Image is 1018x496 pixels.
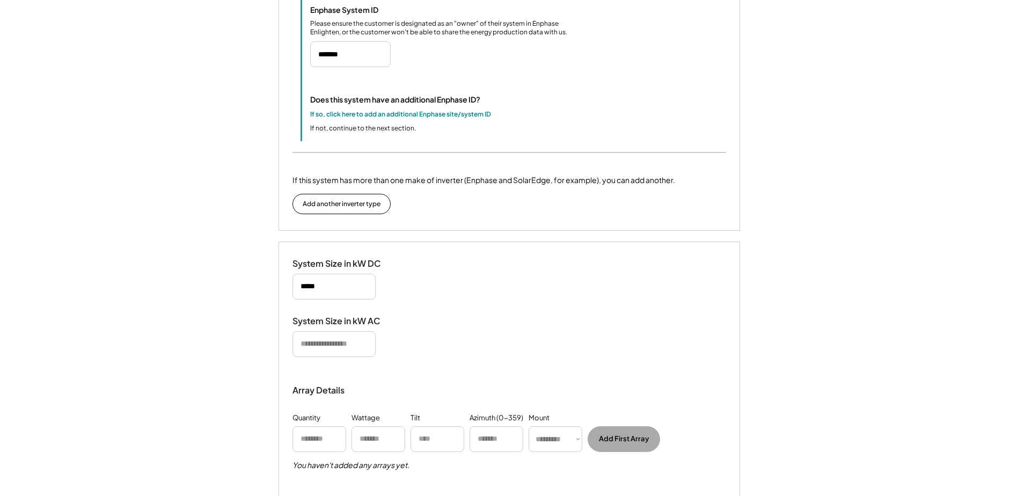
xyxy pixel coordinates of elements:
[292,194,391,214] button: Add another inverter type
[292,316,400,327] div: System Size in kW AC
[310,110,491,119] div: If so, click here to add an additional Enphase site/system ID
[292,258,400,269] div: System Size in kW DC
[351,413,380,424] div: Wattage
[470,413,523,424] div: Azimuth (0-359)
[310,19,578,38] div: Please ensure the customer is designated as an "owner" of their system in Enphase Enlighten, or t...
[529,413,550,424] div: Mount
[292,384,346,397] div: Array Details
[310,94,480,105] div: Does this system have an additional Enphase ID?
[310,123,416,133] div: If not, continue to the next section.
[292,460,409,471] h5: You haven't added any arrays yet.
[292,174,675,186] div: If this system has more than one make of inverter (Enphase and SolarEdge, for example), you can a...
[310,5,418,14] div: Enphase System ID
[411,413,420,424] div: Tilt
[292,413,320,424] div: Quantity
[588,426,660,452] button: Add First Array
